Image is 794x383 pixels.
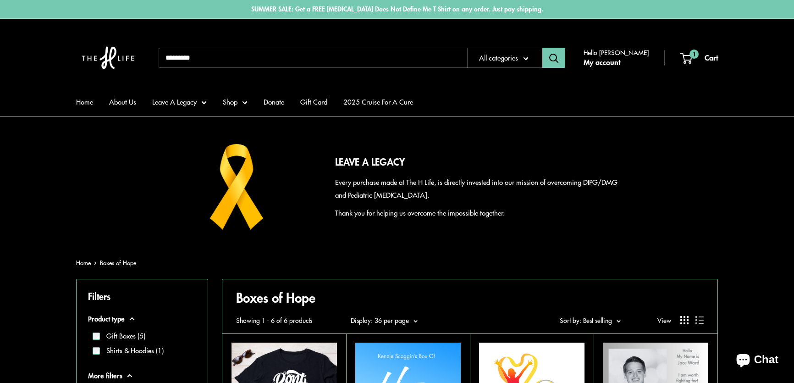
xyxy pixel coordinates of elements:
a: Shop [223,95,248,108]
a: Home [76,258,91,267]
a: About Us [109,95,136,108]
span: Cart [705,52,718,63]
a: Home [76,95,93,108]
a: Gift Card [300,95,327,108]
span: Showing 1 - 6 of 6 products [236,314,312,326]
a: 2025 Cruise For A Cure [343,95,413,108]
span: Sort by: Best selling [560,316,612,325]
span: Display: 36 per page [351,316,409,325]
button: Search [542,48,565,68]
p: Every purchase made at The H Life, is directly invested into our mission of overcoming DIPG/DMG a... [335,176,622,201]
a: Leave A Legacy [152,95,207,108]
input: Search... [159,48,467,68]
h1: Boxes of Hope [236,289,704,307]
a: Donate [264,95,284,108]
label: Shirts & Hoodies (1) [100,345,164,356]
label: Gift Boxes (5) [100,331,145,341]
button: Display: 36 per page [351,314,418,326]
a: 1 Cart [681,51,718,65]
p: Filters [88,288,196,305]
span: Hello [PERSON_NAME] [584,46,649,58]
button: Sort by: Best selling [560,314,621,326]
button: More filters [88,369,196,382]
a: My account [584,56,620,69]
button: Product type [88,312,196,325]
span: View [657,314,671,326]
button: Display products as grid [680,316,689,324]
button: Display products as list [695,316,704,324]
p: Thank you for helping us overcome the impossible together. [335,206,622,219]
a: Boxes of Hope [100,258,136,267]
h2: LEAVE A LEGACY [335,155,622,169]
span: 1 [689,50,699,59]
inbox-online-store-chat: Shopify online store chat [728,346,787,376]
nav: Breadcrumb [76,257,136,268]
img: The H Life [76,28,140,88]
